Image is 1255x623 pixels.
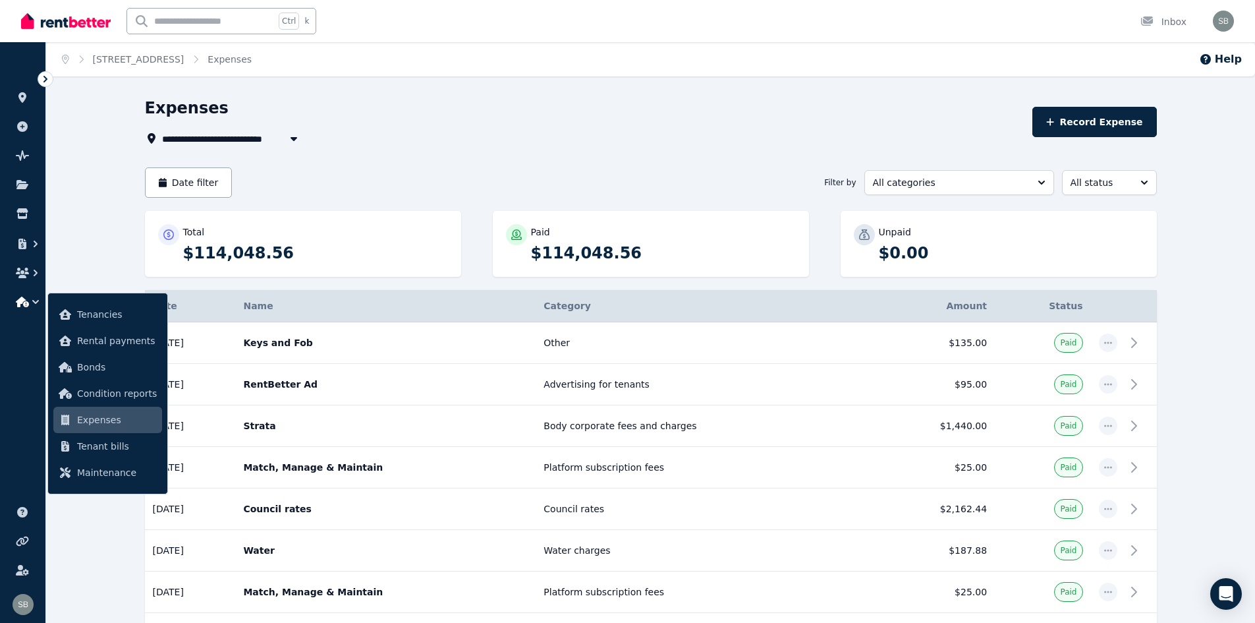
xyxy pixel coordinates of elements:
span: Tenant bills [77,438,157,454]
td: Advertising for tenants [536,364,862,405]
img: RentBetter [21,11,111,31]
button: Date filter [145,167,233,198]
span: Paid [1060,379,1076,390]
nav: Breadcrumb [46,42,267,76]
td: $2,162.44 [862,489,995,530]
td: Other [536,322,862,364]
span: Tenancies [77,307,157,322]
td: $187.88 [862,530,995,572]
a: Tenant bills [53,433,162,460]
p: $114,048.56 [183,243,448,264]
span: Paid [1060,338,1076,348]
a: Tenancies [53,301,162,328]
img: Slav Brajnik [13,594,34,615]
p: $0.00 [879,243,1144,264]
h1: Expenses [145,98,229,119]
a: Condition reports [53,380,162,407]
p: Unpaid [879,225,911,239]
div: Open Intercom Messenger [1210,578,1242,610]
td: Platform subscription fees [536,447,862,489]
td: [DATE] [145,405,236,447]
th: Date [145,290,236,322]
p: RentBetter Ad [243,378,528,391]
td: $1,440.00 [862,405,995,447]
td: [DATE] [145,572,236,613]
td: $25.00 [862,447,995,489]
td: Body corporate fees and charges [536,405,862,447]
a: Bonds [53,354,162,380]
div: Inbox [1140,15,1186,28]
td: [DATE] [145,530,236,572]
p: Match, Manage & Maintain [243,461,528,474]
a: Rental payments [53,328,162,354]
span: k [304,16,309,26]
span: Rental payments [77,333,157,349]
th: Status [995,290,1090,322]
span: All status [1071,176,1130,189]
span: Filter by [824,177,856,188]
p: Paid [531,225,550,239]
td: $95.00 [862,364,995,405]
span: Paid [1060,545,1076,556]
img: Slav Brajnik [1213,11,1234,32]
span: Paid [1060,504,1076,514]
a: Expenses [208,54,252,65]
a: Expenses [53,407,162,433]
span: Paid [1060,587,1076,597]
span: Condition reports [77,386,157,401]
span: All categories [873,176,1027,189]
th: Category [536,290,862,322]
p: $114,048.56 [531,243,796,264]
p: Match, Manage & Maintain [243,585,528,599]
span: Bonds [77,359,157,375]
button: Record Expense [1032,107,1156,137]
a: Maintenance [53,460,162,486]
button: All categories [864,170,1054,195]
span: Expenses [77,412,157,428]
td: [DATE] [145,322,236,364]
td: [DATE] [145,447,236,489]
p: Total [183,225,205,239]
td: Water charges [536,530,862,572]
span: Paid [1060,421,1076,431]
button: All status [1062,170,1157,195]
td: Council rates [536,489,862,530]
button: Help [1199,51,1242,67]
span: Ctrl [279,13,299,30]
p: Council rates [243,502,528,516]
a: [STREET_ADDRESS] [93,54,184,65]
th: Name [235,290,536,322]
th: Amount [862,290,995,322]
p: Water [243,544,528,557]
td: [DATE] [145,364,236,405]
td: Platform subscription fees [536,572,862,613]
p: Keys and Fob [243,336,528,349]
p: Strata [243,419,528,432]
td: $135.00 [862,322,995,364]
td: [DATE] [145,489,236,530]
td: $25.00 [862,572,995,613]
span: Paid [1060,462,1076,473]
span: Maintenance [77,465,157,481]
